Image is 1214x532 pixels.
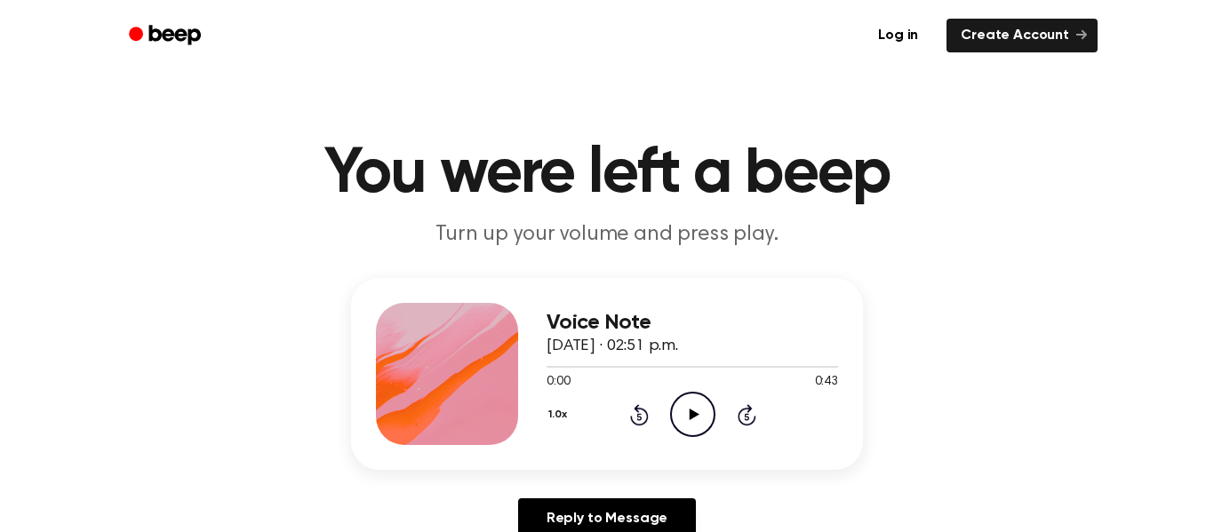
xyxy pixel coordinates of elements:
h1: You were left a beep [152,142,1062,206]
span: 0:00 [547,373,570,392]
h3: Voice Note [547,311,838,335]
span: 0:43 [815,373,838,392]
a: Log in [860,15,936,56]
span: [DATE] · 02:51 p.m. [547,338,678,354]
button: 1.0x [547,400,573,430]
a: Create Account [946,19,1098,52]
p: Turn up your volume and press play. [266,220,948,250]
a: Beep [116,19,217,53]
